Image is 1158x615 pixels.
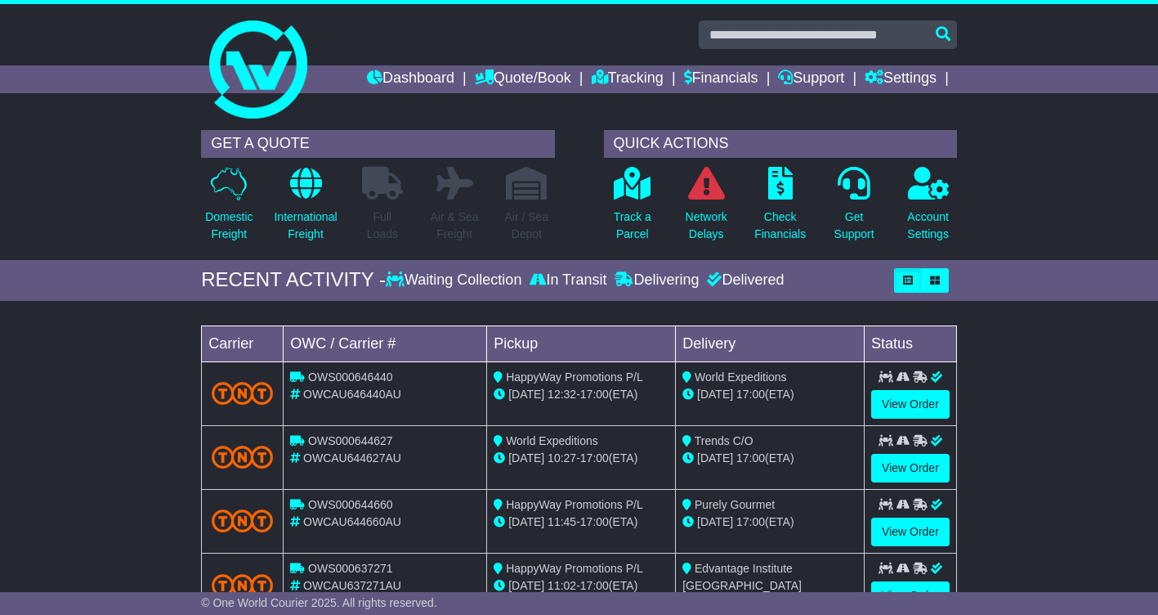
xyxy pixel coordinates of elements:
span: 17:00 [580,579,609,592]
span: OWCAU644660AU [303,515,401,528]
span: [DATE] [697,515,733,528]
p: Domestic Freight [205,209,253,243]
td: Carrier [202,325,284,361]
div: RECENT ACTIVITY - [201,268,386,292]
span: [DATE] [508,388,544,401]
span: OWCAU637271AU [303,579,401,592]
a: NetworkDelays [685,166,728,252]
span: OWCAU644627AU [303,451,401,465]
span: 11:02 [548,579,576,592]
p: Track a Parcel [614,209,651,243]
a: Track aParcel [613,166,652,252]
span: HappyWay Promotions P/L [506,562,643,575]
a: DomesticFreight [204,166,253,252]
p: Full Loads [362,209,403,243]
div: (ETA) [682,450,857,467]
div: (ETA) [682,514,857,531]
a: View Order [871,390,950,419]
span: Edvantage Institute [GEOGRAPHIC_DATA] [682,562,802,592]
img: TNT_Domestic.png [212,446,273,468]
p: International Freight [274,209,337,243]
span: Trends C/O [695,434,753,447]
div: In Transit [525,272,610,290]
a: GetSupport [834,166,875,252]
span: [DATE] [697,388,733,401]
span: Purely Gourmet [695,498,775,511]
div: Delivered [703,272,784,290]
div: Waiting Collection [386,272,525,290]
div: - (ETA) [494,514,668,531]
span: [DATE] [508,451,544,465]
span: 17:00 [580,451,609,465]
a: Settings [865,65,937,93]
p: Air / Sea Depot [504,209,548,243]
p: Check Financials [754,209,806,243]
span: OWS000644627 [308,434,393,447]
img: TNT_Domestic.png [212,382,273,404]
span: 10:27 [548,451,576,465]
span: OWS000644660 [308,498,393,511]
a: Financials [684,65,758,93]
a: View Order [871,518,950,546]
span: 17:00 [580,515,609,528]
span: OWS000637271 [308,562,393,575]
a: CheckFinancials [753,166,807,252]
td: Pickup [487,325,676,361]
span: © One World Courier 2025. All rights reserved. [201,596,437,609]
a: View Order [871,581,950,610]
span: 11:45 [548,515,576,528]
span: [DATE] [697,451,733,465]
span: [DATE] [508,515,544,528]
img: TNT_Domestic.png [212,574,273,596]
div: - (ETA) [494,577,668,595]
a: Quote/Book [475,65,571,93]
p: Account Settings [907,209,949,243]
span: 17:00 [736,451,765,465]
span: [DATE] [508,579,544,592]
span: OWS000646440 [308,370,393,384]
p: Air & Sea Freight [430,209,478,243]
span: 17:00 [580,388,609,401]
img: TNT_Domestic.png [212,510,273,532]
span: 17:00 [736,515,765,528]
td: OWC / Carrier # [284,325,487,361]
a: InternationalFreight [273,166,338,252]
span: 17:00 [736,388,765,401]
div: - (ETA) [494,450,668,467]
p: Get Support [834,209,874,243]
a: Dashboard [367,65,454,93]
span: 12:32 [548,388,576,401]
a: View Order [871,454,950,483]
td: Delivery [676,325,865,361]
div: QUICK ACTIONS [604,130,957,158]
span: World Expeditions [506,434,598,447]
div: - (ETA) [494,386,668,403]
a: AccountSettings [906,166,950,252]
a: Support [778,65,844,93]
span: HappyWay Promotions P/L [506,370,643,384]
span: OWCAU646440AU [303,388,401,401]
div: Delivering [610,272,703,290]
a: Tracking [592,65,664,93]
div: GET A QUOTE [201,130,554,158]
span: HappyWay Promotions P/L [506,498,643,511]
td: Status [865,325,957,361]
p: Network Delays [686,209,727,243]
div: (ETA) [682,386,857,403]
span: World Expeditions [695,370,787,384]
